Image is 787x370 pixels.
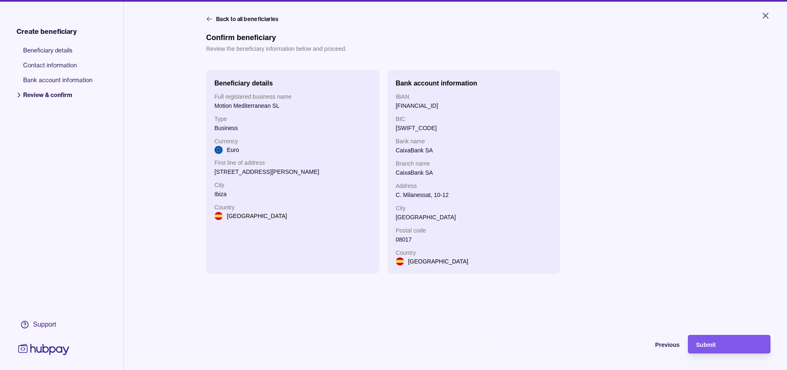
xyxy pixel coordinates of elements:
[214,203,371,212] p: Country
[597,335,680,353] button: Previous
[23,76,93,91] span: Bank account information
[214,123,371,133] p: Business
[206,33,347,42] h1: Confirm beneficiary
[655,342,680,348] span: Previous
[396,226,552,235] p: Postal code
[396,235,552,244] p: 08017
[17,26,77,36] span: Create beneficiary
[396,159,552,168] p: Branch name
[206,15,281,23] button: Back to all beneficiaries
[396,168,552,177] p: CaixaBank SA
[214,167,371,176] p: [STREET_ADDRESS][PERSON_NAME]
[396,257,404,266] img: es
[214,212,223,220] img: es
[23,91,93,106] span: Review & confirm
[751,7,780,25] button: Close
[396,146,552,155] p: CaixaBank SA
[396,248,552,257] p: Country
[396,101,552,110] p: [FINANCIAL_ID]
[396,80,477,87] h2: Bank account information
[17,316,71,333] a: Support
[396,137,552,146] p: Bank name
[214,114,371,123] p: Type
[408,257,468,266] p: [GEOGRAPHIC_DATA]
[688,335,770,353] button: Submit
[396,114,552,123] p: BIC
[396,181,552,190] p: Address
[396,92,552,101] p: IBAN
[214,158,371,167] p: First line of address
[396,190,552,199] p: C. Milanessat, 10-12
[33,320,56,329] div: Support
[396,204,552,213] p: City
[214,137,371,146] p: Currency
[696,342,716,348] span: Submit
[214,146,223,154] img: eu
[214,80,273,87] h2: Beneficiary details
[227,211,287,221] p: [GEOGRAPHIC_DATA]
[214,190,371,199] p: Ibiza
[214,180,371,190] p: City
[214,92,371,101] p: Full registered business name
[23,46,93,61] span: Beneficiary details
[396,123,552,133] p: [SWIFT_CODE]
[214,101,371,110] p: Motion Mediterranean SL
[23,61,93,76] span: Contact information
[206,44,347,53] p: Review the beneficiary information below and proceed.
[396,213,552,222] p: [GEOGRAPHIC_DATA]
[227,145,239,154] p: Euro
